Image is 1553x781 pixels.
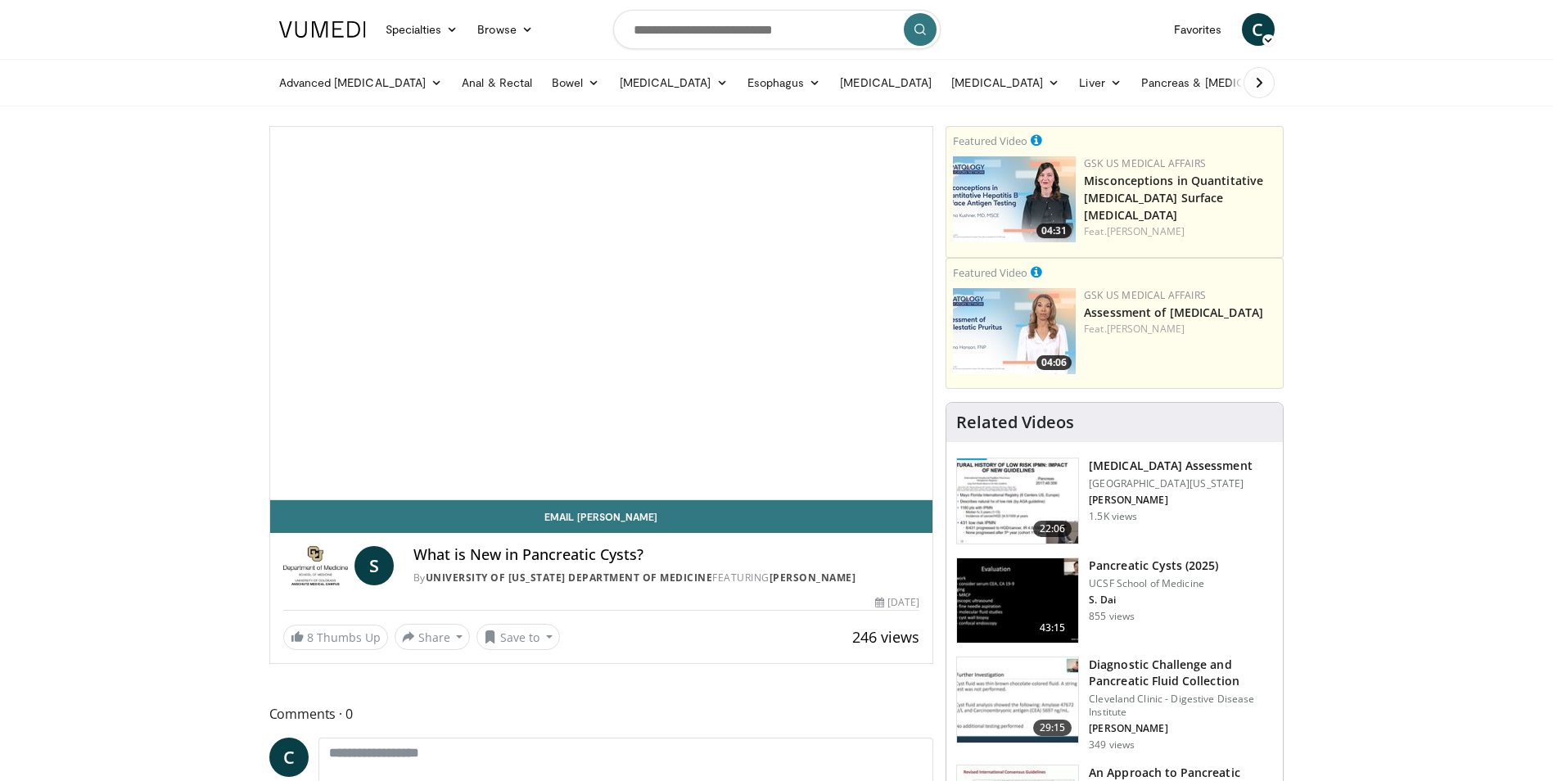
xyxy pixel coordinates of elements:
[953,288,1076,374] a: 04:06
[941,66,1069,99] a: [MEDICAL_DATA]
[452,66,542,99] a: Anal & Rectal
[1089,477,1253,490] p: [GEOGRAPHIC_DATA][US_STATE]
[1089,558,1218,574] h3: Pancreatic Cysts (2025)
[1089,594,1218,607] p: S. Dai
[953,156,1076,242] a: 04:31
[1089,610,1135,623] p: 855 views
[770,571,856,585] a: [PERSON_NAME]
[852,627,919,647] span: 246 views
[953,133,1027,148] small: Featured Video
[1084,305,1263,320] a: Assessment of [MEDICAL_DATA]
[467,13,543,46] a: Browse
[1089,722,1273,735] p: [PERSON_NAME]
[613,10,941,49] input: Search topics, interventions
[1084,173,1263,223] a: Misconceptions in Quantitative [MEDICAL_DATA] Surface [MEDICAL_DATA]
[953,265,1027,280] small: Featured Video
[542,66,609,99] a: Bowel
[1033,620,1072,636] span: 43:15
[1089,510,1137,523] p: 1.5K views
[270,127,933,500] video-js: Video Player
[413,546,919,564] h4: What is New in Pancreatic Cysts?
[738,66,831,99] a: Esophagus
[426,571,713,585] a: University of [US_STATE] Department of Medicine
[376,13,468,46] a: Specialties
[1107,322,1185,336] a: [PERSON_NAME]
[957,558,1078,643] img: 2a8c82cf-33b7-4529-b50b-997bf1bf28ed.150x105_q85_crop-smart_upscale.jpg
[1036,223,1072,238] span: 04:31
[1084,224,1276,239] div: Feat.
[956,413,1074,432] h4: Related Videos
[1084,156,1206,170] a: GSK US Medical Affairs
[1084,322,1276,336] div: Feat.
[307,630,314,645] span: 8
[279,21,366,38] img: VuMedi Logo
[1131,66,1323,99] a: Pancreas & [MEDICAL_DATA]
[1089,494,1253,507] p: [PERSON_NAME]
[875,595,919,610] div: [DATE]
[269,703,934,725] span: Comments 0
[953,156,1076,242] img: ea8305e5-ef6b-4575-a231-c141b8650e1f.jpg.150x105_q85_crop-smart_upscale.jpg
[956,558,1273,644] a: 43:15 Pancreatic Cysts (2025) UCSF School of Medicine S. Dai 855 views
[610,66,738,99] a: [MEDICAL_DATA]
[354,546,394,585] a: S
[270,500,933,533] a: Email [PERSON_NAME]
[1033,521,1072,537] span: 22:06
[1242,13,1275,46] a: C
[1036,355,1072,370] span: 04:06
[957,657,1078,743] img: 7a1cb544-669a-4e07-9a7a-1466b74f52a8.150x105_q85_crop-smart_upscale.jpg
[1089,693,1273,719] p: Cleveland Clinic - Digestive Disease Institute
[953,288,1076,374] img: 31b7e813-d228-42d3-be62-e44350ef88b5.jpg.150x105_q85_crop-smart_upscale.jpg
[1164,13,1232,46] a: Favorites
[1084,288,1206,302] a: GSK US Medical Affairs
[269,66,453,99] a: Advanced [MEDICAL_DATA]
[957,458,1078,544] img: f2de704e-e447-4d57-80c9-833d99ae96b1.150x105_q85_crop-smart_upscale.jpg
[1089,738,1135,752] p: 349 views
[1107,224,1185,238] a: [PERSON_NAME]
[395,624,471,650] button: Share
[283,546,348,585] img: University of Colorado Department of Medicine
[269,738,309,777] a: C
[956,458,1273,544] a: 22:06 [MEDICAL_DATA] Assessment [GEOGRAPHIC_DATA][US_STATE] [PERSON_NAME] 1.5K views
[1033,720,1072,736] span: 29:15
[956,657,1273,752] a: 29:15 Diagnostic Challenge and Pancreatic Fluid Collection Cleveland Clinic - Digestive Disease I...
[1089,657,1273,689] h3: Diagnostic Challenge and Pancreatic Fluid Collection
[1089,458,1253,474] h3: [MEDICAL_DATA] Assessment
[1089,577,1218,590] p: UCSF School of Medicine
[1069,66,1131,99] a: Liver
[830,66,941,99] a: [MEDICAL_DATA]
[413,571,919,585] div: By FEATURING
[283,625,388,650] a: 8 Thumbs Up
[476,624,560,650] button: Save to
